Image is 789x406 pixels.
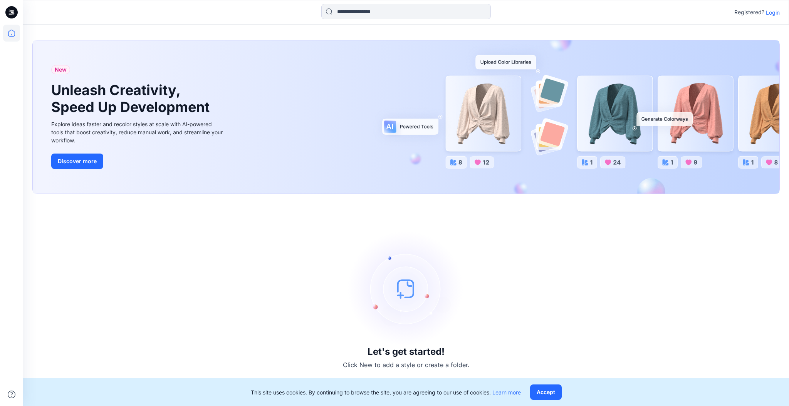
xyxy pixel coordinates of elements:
p: Registered? [734,8,764,17]
a: Learn more [492,389,521,396]
h3: Let's get started! [368,346,445,357]
button: Accept [530,384,562,400]
span: New [55,65,67,74]
p: Click New to add a style or create a folder. [343,360,469,369]
div: Explore ideas faster and recolor styles at scale with AI-powered tools that boost creativity, red... [51,120,225,144]
img: empty-state-image.svg [348,231,464,346]
button: Discover more [51,154,103,169]
a: Discover more [51,154,225,169]
h1: Unleash Creativity, Speed Up Development [51,82,213,115]
p: This site uses cookies. By continuing to browse the site, you are agreeing to our use of cookies. [251,388,521,396]
p: Login [766,8,780,17]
